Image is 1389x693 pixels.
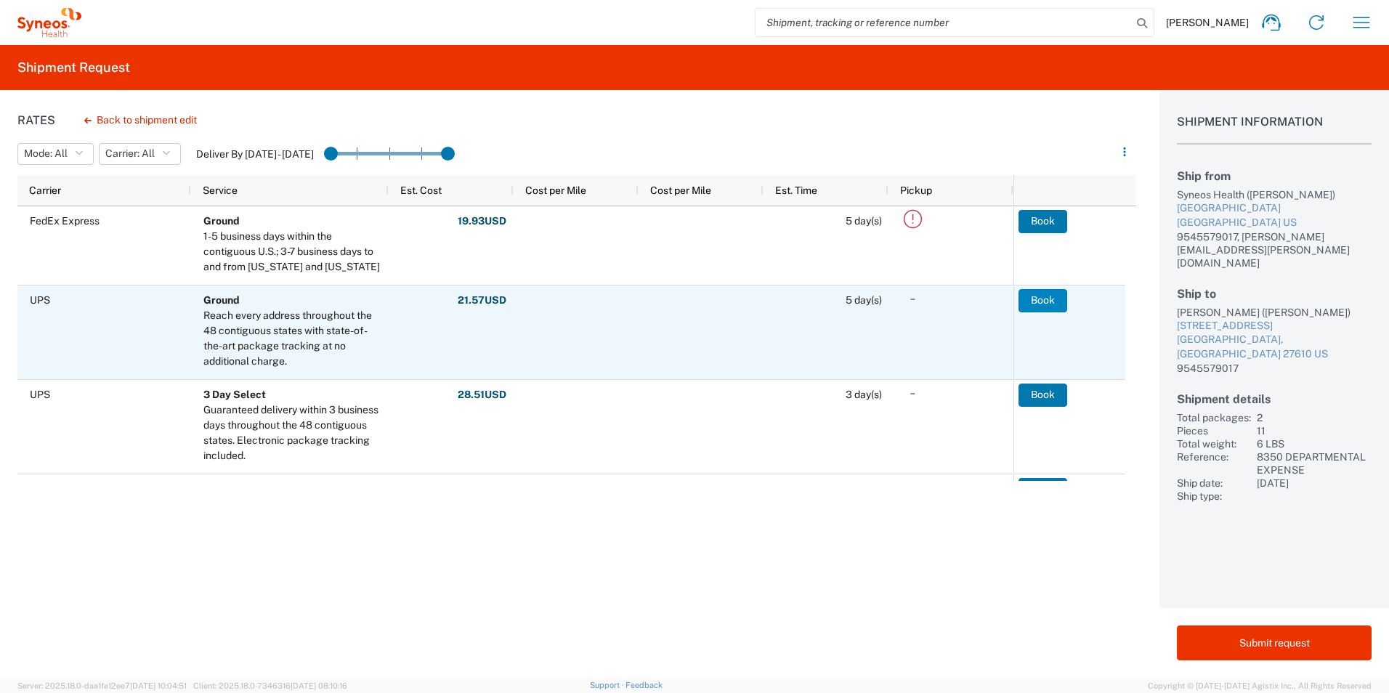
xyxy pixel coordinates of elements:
[203,402,382,463] div: Guaranteed delivery within 3 business days throughout the 48 contiguous states. Electronic packag...
[1177,169,1372,183] h2: Ship from
[1257,477,1372,490] div: [DATE]
[1148,679,1372,692] span: Copyright © [DATE]-[DATE] Agistix Inc., All Rights Reserved
[130,681,187,690] span: [DATE] 10:04:51
[30,294,50,306] span: UPS
[1177,490,1251,503] div: Ship type:
[900,185,932,196] span: Pickup
[203,389,266,400] b: 3 Day Select
[625,681,663,689] a: Feedback
[775,185,817,196] span: Est. Time
[1177,333,1372,361] div: [GEOGRAPHIC_DATA], [GEOGRAPHIC_DATA] 27610 US
[17,681,187,690] span: Server: 2025.18.0-daa1fe12ee7
[1177,201,1372,216] div: [GEOGRAPHIC_DATA]
[1177,216,1372,230] div: [GEOGRAPHIC_DATA] US
[1177,115,1372,145] h1: Shipment Information
[1177,306,1372,319] div: [PERSON_NAME] ([PERSON_NAME])
[1019,210,1067,233] button: Book
[1177,437,1251,450] div: Total weight:
[203,185,238,196] span: Service
[1177,188,1372,201] div: Syneos Health ([PERSON_NAME])
[1177,287,1372,301] h2: Ship to
[196,147,314,161] label: Deliver By [DATE] - [DATE]
[99,143,181,165] button: Carrier: All
[24,147,68,161] span: Mode: All
[457,384,507,407] button: 28.51USD
[1177,411,1251,424] div: Total packages:
[1257,437,1372,450] div: 6 LBS
[457,289,507,312] button: 21.57USD
[1177,450,1251,477] div: Reference:
[203,215,240,227] b: Ground
[458,214,506,228] strong: 19.93 USD
[1177,230,1372,269] div: 9545579017, [PERSON_NAME][EMAIL_ADDRESS][PERSON_NAME][DOMAIN_NAME]
[1257,450,1372,477] div: 8350 DEPARTMENTAL EXPENSE
[846,294,882,306] span: 5 day(s)
[458,293,506,307] strong: 21.57 USD
[1177,424,1251,437] div: Pieces
[203,308,382,369] div: Reach every address throughout the 48 contiguous states with state-of-the-art package tracking at...
[846,215,882,227] span: 5 day(s)
[1177,319,1372,362] a: [STREET_ADDRESS][GEOGRAPHIC_DATA], [GEOGRAPHIC_DATA] 27610 US
[291,681,347,690] span: [DATE] 08:10:16
[203,229,382,275] div: 1-5 business days within the contiguous U.S.; 3-7 business days to and from Alaska and Hawaii
[1166,16,1249,29] span: [PERSON_NAME]
[1177,362,1372,375] div: 9545579017
[30,215,100,227] span: FedEx Express
[1019,384,1067,407] button: Book
[590,681,626,689] a: Support
[203,294,240,306] b: Ground
[1177,477,1251,490] div: Ship date:
[458,388,506,402] strong: 28.51 USD
[650,185,711,196] span: Cost per Mile
[846,389,882,400] span: 3 day(s)
[73,108,208,133] button: Back to shipment edit
[756,9,1132,36] input: Shipment, tracking or reference number
[1019,478,1067,501] button: Book
[1177,625,1372,660] button: Submit request
[29,185,61,196] span: Carrier
[17,59,130,76] h2: Shipment Request
[1257,424,1372,437] div: 11
[525,185,586,196] span: Cost per Mile
[1177,201,1372,230] a: [GEOGRAPHIC_DATA][GEOGRAPHIC_DATA] US
[17,113,55,127] h1: Rates
[1257,411,1372,424] div: 2
[400,185,442,196] span: Est. Cost
[457,210,507,233] button: 19.93USD
[1177,319,1372,333] div: [STREET_ADDRESS]
[105,147,155,161] span: Carrier: All
[30,389,50,400] span: UPS
[1019,289,1067,312] button: Book
[1177,392,1372,406] h2: Shipment details
[193,681,347,690] span: Client: 2025.18.0-7346316
[17,143,94,165] button: Mode: All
